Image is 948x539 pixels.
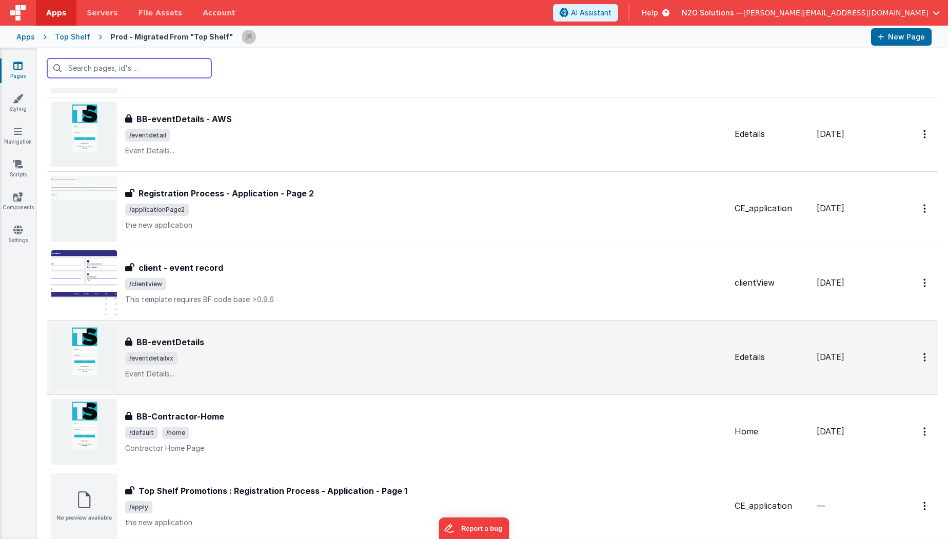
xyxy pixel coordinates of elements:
span: /home [162,427,189,439]
span: [PERSON_NAME][EMAIL_ADDRESS][DOMAIN_NAME] [743,8,929,18]
span: /applicationPage2 [125,204,189,216]
button: Options [917,495,934,516]
span: Servers [87,8,117,18]
button: Options [917,124,934,145]
button: AI Assistant [553,4,618,22]
button: Options [917,421,934,442]
span: [DATE] [817,426,844,436]
span: [DATE] [817,203,844,213]
h3: BB-Contractor-Home [136,410,224,423]
h3: Registration Process - Application - Page 2 [139,187,314,199]
p: Event Details... [125,369,726,379]
span: — [817,501,825,511]
p: This template requires BF code base >0.9.6 [125,294,726,305]
h3: BB-eventDetails - AWS [136,113,232,125]
span: [DATE] [817,129,844,139]
p: Event Details... [125,146,726,156]
div: Top Shelf [55,32,90,42]
span: [DATE] [817,277,844,288]
p: the new application [125,220,726,230]
input: Search pages, id's ... [47,58,211,78]
span: Apps [46,8,66,18]
span: /default [125,427,158,439]
span: /clientview [125,278,166,290]
button: Options [917,272,934,293]
div: CE_application [735,203,808,214]
div: Edetails [735,351,808,363]
div: CE_application [735,500,808,512]
span: /eventdetailxx [125,352,177,365]
span: [DATE] [817,352,844,362]
span: AI Assistant [571,8,611,18]
span: /apply [125,501,152,513]
div: Prod - Migrated From "Top Shelf" [110,32,233,42]
h3: BB-eventDetails [136,336,204,348]
h3: client - event record [139,262,223,274]
img: 7673832259734376a215dc8786de64cb [242,30,256,44]
button: New Page [871,28,932,46]
div: clientView [735,277,808,289]
div: Apps [16,32,35,42]
span: File Assets [139,8,183,18]
button: Options [917,198,934,219]
p: the new application [125,517,726,528]
span: N2O Solutions — [682,8,743,18]
iframe: Marker.io feedback button [439,517,509,539]
div: Edetails [735,128,808,140]
div: Home [735,426,808,437]
span: Help [642,8,658,18]
button: Options [917,347,934,368]
span: /eventdetail [125,129,170,142]
p: Contractor Home Page [125,443,726,453]
h3: Top Shelf Promotions : Registration Process - Application - Page 1 [139,485,407,497]
button: N2O Solutions — [PERSON_NAME][EMAIL_ADDRESS][DOMAIN_NAME] [682,8,940,18]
